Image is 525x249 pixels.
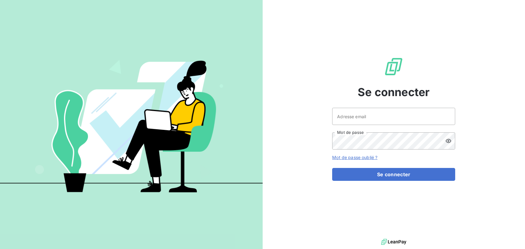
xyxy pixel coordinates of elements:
[332,108,455,125] input: placeholder
[332,155,377,160] a: Mot de passe oublié ?
[381,237,406,247] img: logo
[332,168,455,181] button: Se connecter
[358,84,430,100] span: Se connecter
[384,57,404,76] img: Logo LeanPay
